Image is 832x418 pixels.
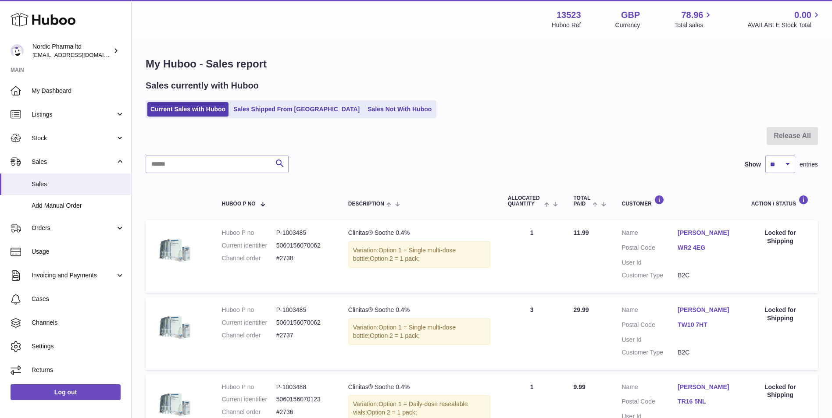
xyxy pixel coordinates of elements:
[276,395,331,404] dd: 5060156070123
[751,195,809,207] div: Action / Status
[621,271,678,280] dt: Customer Type
[370,255,420,262] span: Option 2 = 1 pack;
[621,195,733,207] div: Customer
[621,259,678,267] dt: User Id
[621,306,678,316] dt: Name
[678,397,734,406] a: TR16 5NL
[146,80,259,92] h2: Sales currently with Huboo
[222,241,276,250] dt: Current identifier
[32,342,125,351] span: Settings
[745,160,761,169] label: Show
[154,229,198,273] img: 2_6c148ce2-9555-4dcb-a520-678b12be0df6.png
[276,229,331,237] dd: P-1003485
[552,21,581,29] div: Huboo Ref
[348,319,490,345] div: Variation:
[11,384,121,400] a: Log out
[678,229,734,237] a: [PERSON_NAME]
[678,383,734,391] a: [PERSON_NAME]
[222,319,276,327] dt: Current identifier
[222,383,276,391] dt: Huboo P no
[678,244,734,252] a: WR2 4EG
[573,229,589,236] span: 11.99
[681,9,703,21] span: 78.96
[621,397,678,408] dt: Postal Code
[222,408,276,416] dt: Channel order
[508,195,542,207] span: ALLOCATED Quantity
[678,306,734,314] a: [PERSON_NAME]
[751,383,809,400] div: Locked for Shipping
[499,220,565,293] td: 1
[276,408,331,416] dd: #2736
[573,306,589,313] span: 29.99
[147,102,229,117] a: Current Sales with Huboo
[674,21,713,29] span: Total sales
[32,158,115,166] span: Sales
[751,229,809,245] div: Locked for Shipping
[348,241,490,268] div: Variation:
[573,383,585,390] span: 9.99
[222,331,276,340] dt: Channel order
[276,331,331,340] dd: #2737
[573,195,590,207] span: Total paid
[348,201,384,207] span: Description
[32,366,125,374] span: Returns
[499,297,565,370] td: 3
[615,21,640,29] div: Currency
[146,57,818,71] h1: My Huboo - Sales report
[621,244,678,254] dt: Postal Code
[747,9,821,29] a: 0.00 AVAILABLE Stock Total
[222,395,276,404] dt: Current identifier
[32,271,115,280] span: Invoicing and Payments
[367,409,417,416] span: Option 2 = 1 pack;
[621,9,640,21] strong: GBP
[276,254,331,262] dd: #2738
[348,306,490,314] div: Clinitas® Soothe 0.4%
[222,254,276,262] dt: Channel order
[678,348,734,357] dd: B2C
[32,202,125,210] span: Add Manual Order
[32,319,125,327] span: Channels
[32,51,129,58] span: [EMAIL_ADDRESS][DOMAIN_NAME]
[353,324,456,339] span: Option 1 = Single multi-dose bottle;
[353,247,456,262] span: Option 1 = Single multi-dose bottle;
[353,400,468,416] span: Option 1 = Daily-dose resealable vials;
[11,44,24,57] img: chika.alabi@nordicpharma.com
[276,241,331,250] dd: 5060156070062
[751,306,809,322] div: Locked for Shipping
[621,348,678,357] dt: Customer Type
[32,180,125,188] span: Sales
[222,306,276,314] dt: Huboo P no
[32,248,125,256] span: Usage
[32,224,115,232] span: Orders
[222,229,276,237] dt: Huboo P no
[557,9,581,21] strong: 13523
[678,321,734,329] a: TW10 7HT
[364,102,435,117] a: Sales Not With Huboo
[621,383,678,393] dt: Name
[222,201,256,207] span: Huboo P no
[800,160,818,169] span: entries
[674,9,713,29] a: 78.96 Total sales
[276,319,331,327] dd: 5060156070062
[32,134,115,142] span: Stock
[276,383,331,391] dd: P-1003488
[32,87,125,95] span: My Dashboard
[348,229,490,237] div: Clinitas® Soothe 0.4%
[276,306,331,314] dd: P-1003485
[154,306,198,350] img: 2_6c148ce2-9555-4dcb-a520-678b12be0df6.png
[370,332,420,339] span: Option 2 = 1 pack;
[747,21,821,29] span: AVAILABLE Stock Total
[348,383,490,391] div: Clinitas® Soothe 0.4%
[230,102,363,117] a: Sales Shipped From [GEOGRAPHIC_DATA]
[794,9,811,21] span: 0.00
[621,321,678,331] dt: Postal Code
[32,295,125,303] span: Cases
[678,271,734,280] dd: B2C
[32,43,111,59] div: Nordic Pharma ltd
[32,110,115,119] span: Listings
[621,229,678,239] dt: Name
[621,336,678,344] dt: User Id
